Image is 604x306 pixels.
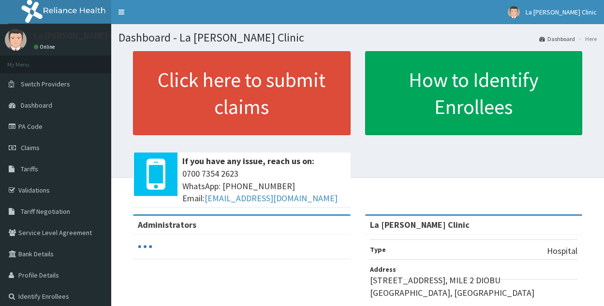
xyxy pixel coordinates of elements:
[547,245,577,257] p: Hospital
[576,35,597,43] li: Here
[133,51,351,135] a: Click here to submit claims
[182,167,346,205] span: 0700 7354 2623 WhatsApp: [PHONE_NUMBER] Email:
[508,6,520,18] img: User Image
[370,219,470,230] strong: La [PERSON_NAME] Clinic
[34,43,57,50] a: Online
[21,101,52,110] span: Dashboard
[182,155,314,167] b: If you have any issue, reach us on:
[21,80,70,88] span: Switch Providers
[370,265,396,274] b: Address
[21,207,70,216] span: Tariff Negotiation
[370,274,578,299] p: [STREET_ADDRESS], MILE 2 DIOBU [GEOGRAPHIC_DATA], [GEOGRAPHIC_DATA]
[138,219,196,230] b: Administrators
[34,31,130,40] p: La [PERSON_NAME] Clinic
[526,8,597,16] span: La [PERSON_NAME] Clinic
[5,29,27,51] img: User Image
[370,245,386,254] b: Type
[539,35,575,43] a: Dashboard
[138,239,152,254] svg: audio-loading
[21,143,40,152] span: Claims
[365,51,583,135] a: How to Identify Enrollees
[205,193,338,204] a: [EMAIL_ADDRESS][DOMAIN_NAME]
[21,165,38,173] span: Tariffs
[118,31,597,44] h1: Dashboard - La [PERSON_NAME] Clinic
